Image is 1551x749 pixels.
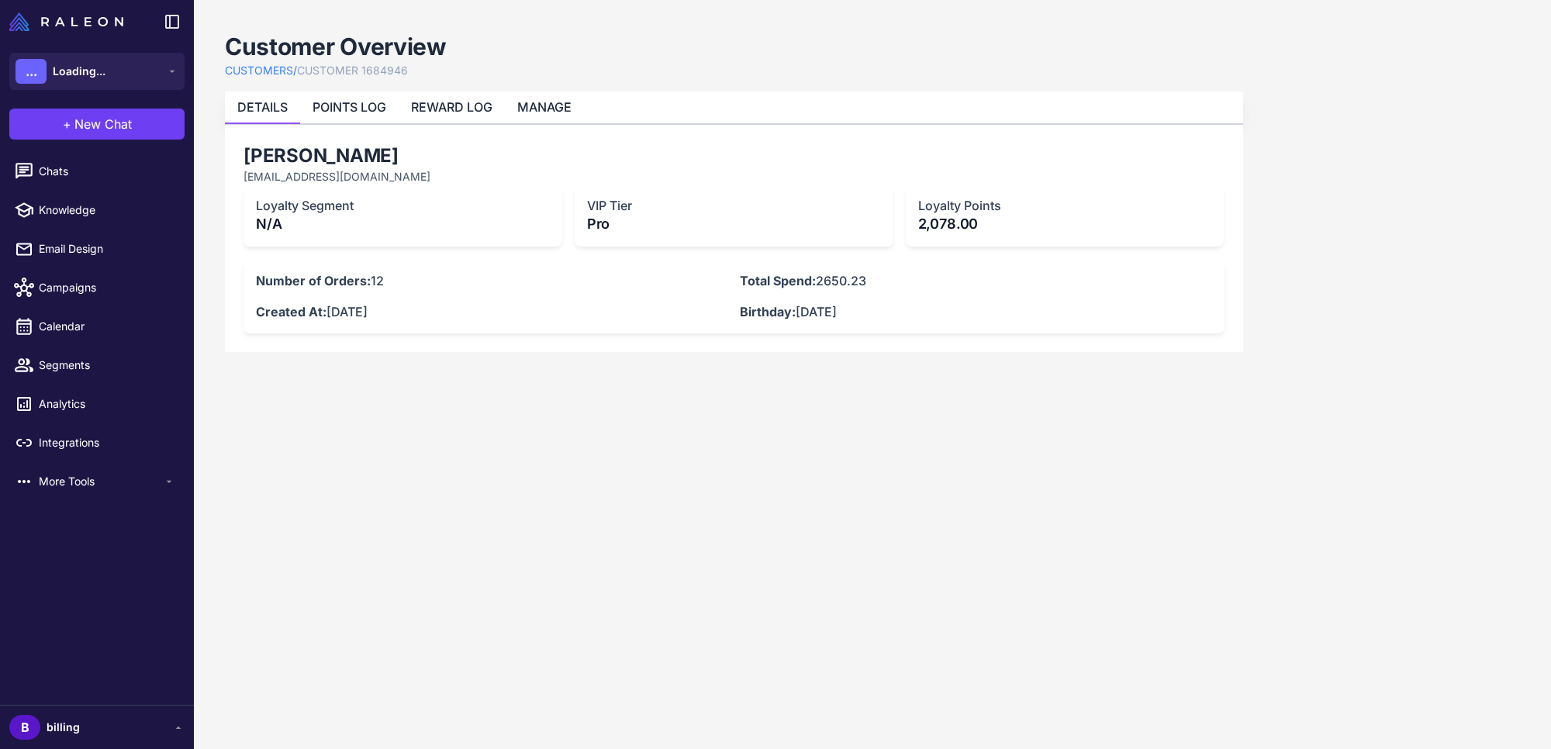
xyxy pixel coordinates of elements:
span: Chats [39,163,175,180]
div: ... [16,59,47,84]
span: + [63,115,71,133]
a: CUSTOMER 1684946 [297,62,408,79]
strong: Birthday: [740,304,796,319]
a: Campaigns [6,271,188,304]
a: Knowledge [6,194,188,226]
p: 2,078.00 [918,213,1212,234]
span: billing [47,719,80,736]
a: Integrations [6,426,188,459]
span: Knowledge [39,202,175,219]
button: ...Loading... [9,53,185,90]
h3: Loyalty Points [918,198,1212,213]
a: Analytics [6,388,188,420]
button: +New Chat [9,109,185,140]
a: POINTS LOG [313,99,386,115]
h2: [PERSON_NAME] [244,143,1225,168]
a: Raleon Logo [9,12,130,31]
h3: VIP Tier [587,198,881,213]
p: 2650.23 [740,271,1211,290]
a: Calendar [6,310,188,343]
strong: Number of Orders: [256,273,371,288]
a: Chats [6,155,188,188]
h3: Loyalty Segment [256,198,550,213]
h1: Customer Overview [225,31,447,62]
span: More Tools [39,473,163,490]
span: Integrations [39,434,175,451]
span: Analytics [39,395,175,412]
p: 12 [256,271,727,290]
span: Loading... [53,63,105,80]
a: CUSTOMERS/ [225,62,297,79]
a: MANAGE [517,99,572,115]
a: DETAILS [237,99,288,115]
span: Segments [39,357,175,374]
strong: Created At: [256,304,326,319]
p: N/A [256,213,550,234]
a: Segments [6,349,188,381]
span: / [293,64,297,77]
p: [DATE] [256,302,727,321]
strong: Total Spend: [740,273,816,288]
img: Raleon Logo [9,12,123,31]
a: REWARD LOG [411,99,492,115]
span: Campaigns [39,279,175,296]
p: [DATE] [740,302,1211,321]
p: Pro [587,213,881,234]
a: Email Design [6,233,188,265]
p: [EMAIL_ADDRESS][DOMAIN_NAME] [244,168,1225,185]
span: Email Design [39,240,175,257]
span: New Chat [74,115,132,133]
div: B [9,715,40,740]
span: Calendar [39,318,175,335]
